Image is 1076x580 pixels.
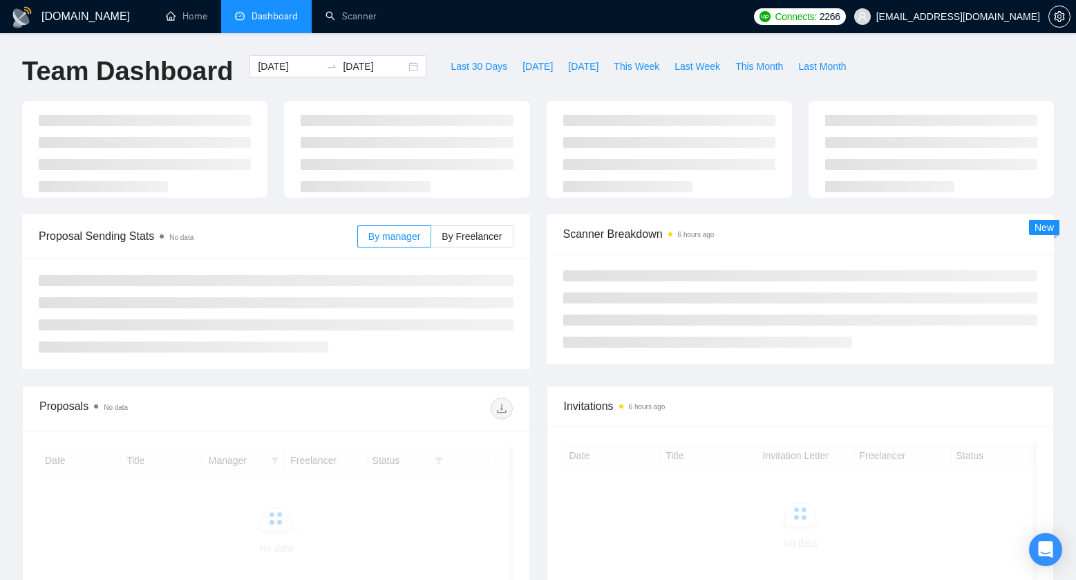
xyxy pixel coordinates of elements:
[629,403,666,411] time: 6 hours ago
[325,10,377,22] a: searchScanner
[22,55,233,88] h1: Team Dashboard
[564,397,1037,415] span: Invitations
[1049,11,1070,22] span: setting
[368,231,420,242] span: By manager
[560,55,606,77] button: [DATE]
[104,404,128,411] span: No data
[515,55,560,77] button: [DATE]
[568,59,598,74] span: [DATE]
[39,227,357,245] span: Proposal Sending Stats
[775,9,816,24] span: Connects:
[674,59,720,74] span: Last Week
[169,234,194,241] span: No data
[858,12,867,21] span: user
[442,231,502,242] span: By Freelancer
[326,61,337,72] span: swap-right
[667,55,728,77] button: Last Week
[614,59,659,74] span: This Week
[728,55,791,77] button: This Month
[443,55,515,77] button: Last 30 Days
[759,11,771,22] img: upwork-logo.png
[563,225,1038,243] span: Scanner Breakdown
[606,55,667,77] button: This Week
[166,10,207,22] a: homeHome
[258,59,321,74] input: Start date
[522,59,553,74] span: [DATE]
[11,6,33,28] img: logo
[451,59,507,74] span: Last 30 Days
[1029,533,1062,566] div: Open Intercom Messenger
[1048,11,1070,22] a: setting
[798,59,846,74] span: Last Month
[1048,6,1070,28] button: setting
[252,10,298,22] span: Dashboard
[343,59,406,74] input: End date
[820,9,840,24] span: 2266
[326,61,337,72] span: to
[1035,222,1054,233] span: New
[39,397,276,420] div: Proposals
[235,11,245,21] span: dashboard
[678,231,715,238] time: 6 hours ago
[791,55,853,77] button: Last Month
[735,59,783,74] span: This Month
